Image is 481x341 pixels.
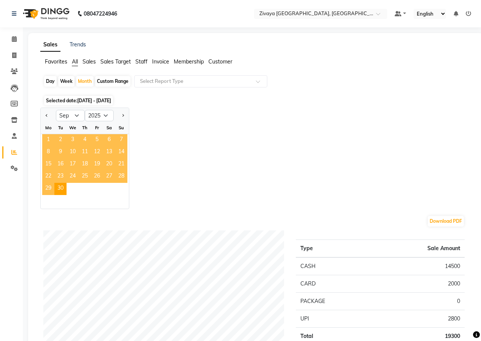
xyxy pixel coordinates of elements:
[77,98,111,103] span: [DATE] - [DATE]
[79,171,91,183] div: Thursday, September 25, 2025
[54,146,67,159] span: 9
[91,171,103,183] span: 26
[54,146,67,159] div: Tuesday, September 9, 2025
[115,134,127,146] div: Sunday, September 7, 2025
[54,134,67,146] span: 2
[54,122,67,134] div: Tu
[42,171,54,183] div: Monday, September 22, 2025
[103,134,115,146] div: Saturday, September 6, 2025
[208,58,232,65] span: Customer
[58,76,75,87] div: Week
[79,171,91,183] span: 25
[42,159,54,171] span: 15
[115,146,127,159] div: Sunday, September 14, 2025
[42,134,54,146] div: Monday, September 1, 2025
[371,310,465,328] td: 2800
[103,171,115,183] div: Saturday, September 27, 2025
[79,134,91,146] div: Thursday, September 4, 2025
[70,41,86,48] a: Trends
[103,122,115,134] div: Sa
[42,183,54,195] div: Monday, September 29, 2025
[103,134,115,146] span: 6
[79,122,91,134] div: Th
[296,310,371,328] td: UPI
[371,293,465,310] td: 0
[67,146,79,159] div: Wednesday, September 10, 2025
[91,134,103,146] div: Friday, September 5, 2025
[42,183,54,195] span: 29
[91,146,103,159] span: 12
[103,171,115,183] span: 27
[42,122,54,134] div: Mo
[54,134,67,146] div: Tuesday, September 2, 2025
[54,171,67,183] div: Tuesday, September 23, 2025
[67,159,79,171] span: 17
[76,76,94,87] div: Month
[84,3,117,24] b: 08047224946
[91,159,103,171] div: Friday, September 19, 2025
[85,110,114,121] select: Select year
[79,146,91,159] div: Thursday, September 11, 2025
[42,146,54,159] span: 8
[91,134,103,146] span: 5
[371,257,465,275] td: 14500
[296,293,371,310] td: PACKAGE
[44,76,57,87] div: Day
[115,171,127,183] div: Sunday, September 28, 2025
[72,58,78,65] span: All
[428,216,464,227] button: Download PDF
[19,3,71,24] img: logo
[95,76,130,87] div: Custom Range
[91,122,103,134] div: Fr
[79,159,91,171] div: Thursday, September 18, 2025
[91,171,103,183] div: Friday, September 26, 2025
[115,159,127,171] span: 21
[371,240,465,258] th: Sale Amount
[54,159,67,171] div: Tuesday, September 16, 2025
[152,58,169,65] span: Invoice
[79,146,91,159] span: 11
[79,134,91,146] span: 4
[135,58,148,65] span: Staff
[115,171,127,183] span: 28
[174,58,204,65] span: Membership
[56,110,85,121] select: Select month
[67,134,79,146] span: 3
[42,146,54,159] div: Monday, September 8, 2025
[115,122,127,134] div: Su
[103,159,115,171] div: Saturday, September 20, 2025
[40,38,60,52] a: Sales
[67,122,79,134] div: We
[67,159,79,171] div: Wednesday, September 17, 2025
[296,275,371,293] td: CARD
[54,183,67,195] div: Tuesday, September 30, 2025
[91,146,103,159] div: Friday, September 12, 2025
[296,257,371,275] td: CASH
[371,275,465,293] td: 2000
[67,134,79,146] div: Wednesday, September 3, 2025
[79,159,91,171] span: 18
[115,134,127,146] span: 7
[67,171,79,183] span: 24
[54,159,67,171] span: 16
[42,159,54,171] div: Monday, September 15, 2025
[54,183,67,195] span: 30
[83,58,96,65] span: Sales
[91,159,103,171] span: 19
[103,159,115,171] span: 20
[67,171,79,183] div: Wednesday, September 24, 2025
[45,58,67,65] span: Favorites
[296,240,371,258] th: Type
[44,109,50,122] button: Previous month
[115,146,127,159] span: 14
[42,171,54,183] span: 22
[100,58,131,65] span: Sales Target
[115,159,127,171] div: Sunday, September 21, 2025
[54,171,67,183] span: 23
[103,146,115,159] div: Saturday, September 13, 2025
[44,96,113,105] span: Selected date:
[103,146,115,159] span: 13
[67,146,79,159] span: 10
[42,134,54,146] span: 1
[120,109,126,122] button: Next month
